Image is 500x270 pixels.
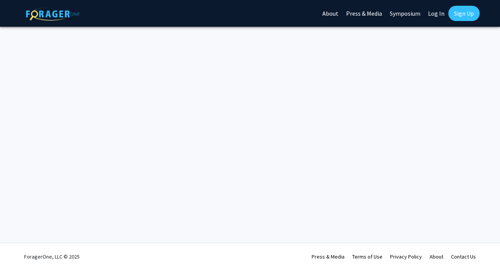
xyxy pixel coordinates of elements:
img: ForagerOne Logo [26,7,80,21]
a: About [430,253,443,260]
a: Press & Media [312,253,345,260]
a: Sign Up [448,6,480,21]
a: Privacy Policy [390,253,422,260]
div: ForagerOne, LLC © 2025 [24,243,80,270]
a: Terms of Use [352,253,382,260]
a: Contact Us [451,253,476,260]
